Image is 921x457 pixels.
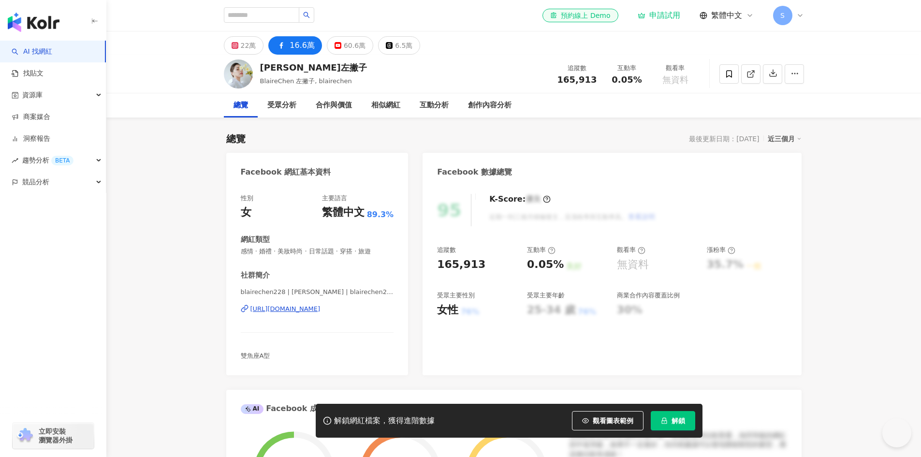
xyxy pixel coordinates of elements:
[527,246,556,254] div: 互動率
[51,156,73,165] div: BETA
[241,167,331,177] div: Facebook 網紅基本資料
[689,135,759,143] div: 最後更新日期：[DATE]
[651,411,695,430] button: 解鎖
[322,194,347,203] div: 主要語言
[420,100,449,111] div: 互動分析
[437,257,485,272] div: 165,913
[241,194,253,203] div: 性別
[617,257,649,272] div: 無資料
[617,291,680,300] div: 商業合作內容覆蓋比例
[542,9,618,22] a: 預約線上 Demo
[612,75,642,85] span: 0.05%
[260,61,367,74] div: [PERSON_NAME]左撇子
[224,36,264,55] button: 22萬
[224,59,253,88] img: KOL Avatar
[657,63,694,73] div: 觀看率
[241,39,256,52] div: 22萬
[8,13,59,32] img: logo
[367,209,394,220] span: 89.3%
[15,428,34,443] img: chrome extension
[12,157,18,164] span: rise
[303,12,310,18] span: search
[22,149,73,171] span: 趨勢分析
[22,171,49,193] span: 競品分析
[334,416,435,426] div: 解鎖網紅檔案，獲得進階數據
[344,39,365,52] div: 60.6萬
[241,235,270,245] div: 網紅類型
[378,36,420,55] button: 6.5萬
[316,100,352,111] div: 合作與價值
[327,36,373,55] button: 60.6萬
[12,69,44,78] a: 找貼文
[12,112,50,122] a: 商案媒合
[768,133,802,145] div: 近三個月
[12,47,52,57] a: searchAI 找網紅
[241,247,394,256] span: 感情 · 婚禮 · 美妝時尚 · 日常話題 · 穿搭 · 旅遊
[241,352,270,359] span: 雙魚座A型
[22,84,43,106] span: 資源庫
[267,100,296,111] div: 受眾分析
[241,270,270,280] div: 社群簡介
[241,205,251,220] div: 女
[39,427,73,444] span: 立即安裝 瀏覽器外掛
[437,246,456,254] div: 追蹤數
[662,75,688,85] span: 無資料
[572,411,643,430] button: 觀看圖表範例
[12,134,50,144] a: 洞察報告
[638,11,680,20] a: 申請試用
[268,36,322,55] button: 16.6萬
[468,100,512,111] div: 創作內容分析
[234,100,248,111] div: 總覽
[322,205,365,220] div: 繁體中文
[437,167,512,177] div: Facebook 數據總覽
[489,194,551,205] div: K-Score :
[707,246,735,254] div: 漲粉率
[661,417,668,424] span: lock
[672,417,685,425] span: 解鎖
[557,74,597,85] span: 165,913
[13,423,94,449] a: chrome extension立即安裝 瀏覽器外掛
[437,303,458,318] div: 女性
[617,246,645,254] div: 觀看率
[290,39,315,52] div: 16.6萬
[711,10,742,21] span: 繁體中文
[780,10,785,21] span: S
[550,11,610,20] div: 預約線上 Demo
[371,100,400,111] div: 相似網紅
[260,77,352,85] span: BlaireChen 左撇子, blairechen
[241,305,394,313] a: [URL][DOMAIN_NAME]
[527,257,564,272] div: 0.05%
[250,305,321,313] div: [URL][DOMAIN_NAME]
[557,63,597,73] div: 追蹤數
[241,288,394,296] span: blairechen228 | [PERSON_NAME] | blairechen228
[395,39,412,52] div: 6.5萬
[226,132,246,146] div: 總覽
[437,291,475,300] div: 受眾主要性別
[527,291,565,300] div: 受眾主要年齡
[593,417,633,425] span: 觀看圖表範例
[609,63,645,73] div: 互動率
